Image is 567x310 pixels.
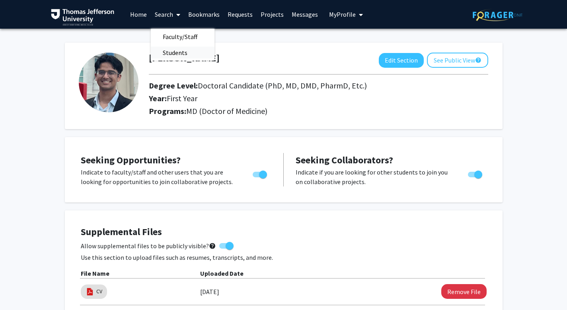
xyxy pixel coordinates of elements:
span: Allow supplemental files to be publicly visible? [81,241,216,251]
mat-icon: help [209,241,216,251]
a: Students [151,47,214,59]
a: Home [126,0,151,28]
h4: Supplemental Files [81,226,487,238]
a: Search [151,0,184,28]
a: Bookmarks [184,0,224,28]
label: [DATE] [200,285,219,298]
img: Profile Picture [79,53,138,112]
h2: Programs: [149,106,488,116]
img: Thomas Jefferson University Logo [51,9,115,26]
b: Uploaded Date [200,269,244,277]
a: Requests [224,0,257,28]
mat-icon: help [475,55,481,65]
iframe: Chat [6,274,34,304]
span: MD (Doctor of Medicine) [186,106,267,116]
div: Toggle [465,167,487,179]
span: My Profile [329,10,356,18]
p: Use this section to upload files such as resumes, transcripts, and more. [81,253,487,262]
h1: [PERSON_NAME] [149,53,220,64]
span: Seeking Opportunities? [81,154,181,166]
img: pdf_icon.png [86,287,94,296]
a: Messages [288,0,322,28]
a: CV [96,287,102,296]
a: Projects [257,0,288,28]
p: Indicate if you are looking for other students to join you on collaborative projects. [296,167,453,186]
button: See Public View [427,53,488,68]
a: Faculty/Staff [151,31,214,43]
p: Indicate to faculty/staff and other users that you are looking for opportunities to join collabor... [81,167,238,186]
span: Students [151,45,199,61]
b: File Name [81,269,109,277]
button: Edit Section [379,53,424,68]
span: Doctoral Candidate (PhD, MD, DMD, PharmD, Etc.) [198,80,367,90]
span: Faculty/Staff [151,29,209,45]
div: Toggle [249,167,271,179]
span: Seeking Collaborators? [296,154,393,166]
button: Remove CV File [441,284,487,299]
h2: Degree Level: [149,81,427,90]
img: ForagerOne Logo [473,9,522,21]
span: First Year [167,93,197,103]
h2: Year: [149,94,427,103]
